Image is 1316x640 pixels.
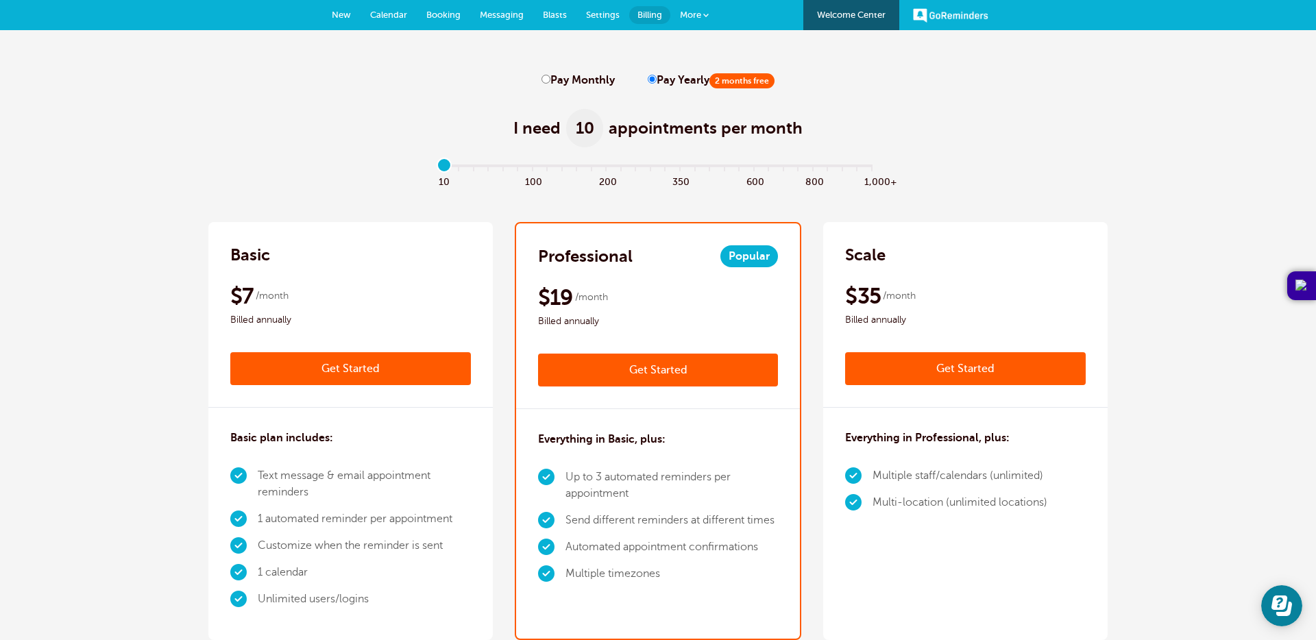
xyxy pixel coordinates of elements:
[543,10,567,20] span: Blasts
[538,313,779,330] span: Billed annually
[258,463,471,506] li: Text message & email appointment reminders
[538,354,779,386] a: Get Started
[538,245,633,267] h2: Professional
[586,10,620,20] span: Settings
[256,288,289,304] span: /month
[565,464,779,507] li: Up to 3 automated reminders per appointment
[845,430,1010,446] h3: Everything in Professional, plus:
[566,109,603,147] span: 10
[864,173,879,188] span: 1,000+
[258,506,471,532] li: 1 automated reminder per appointment
[565,507,779,534] li: Send different reminders at different times
[437,173,452,188] span: 10
[525,173,540,188] span: 100
[845,352,1086,385] a: Get Started
[648,75,657,84] input: Pay Yearly2 months free
[629,6,670,24] a: Billing
[258,559,471,586] li: 1 calendar
[845,312,1086,328] span: Billed annually
[575,289,608,306] span: /month
[637,10,662,20] span: Billing
[805,173,820,188] span: 800
[1261,585,1302,626] iframe: Resource center
[258,532,471,559] li: Customize when the reminder is sent
[648,74,775,87] label: Pay Yearly
[370,10,407,20] span: Calendar
[480,10,524,20] span: Messaging
[845,244,886,266] h2: Scale
[883,288,916,304] span: /month
[599,173,614,188] span: 200
[513,117,561,139] span: I need
[230,352,471,385] a: Get Started
[230,312,471,328] span: Billed annually
[538,431,666,447] h3: Everything in Basic, plus:
[230,430,333,446] h3: Basic plan includes:
[541,74,615,87] label: Pay Monthly
[873,489,1047,516] li: Multi-location (unlimited locations)
[538,284,573,311] span: $19
[746,173,761,188] span: 600
[873,463,1047,489] li: Multiple staff/calendars (unlimited)
[230,282,254,310] span: $7
[709,73,775,88] span: 2 months free
[230,244,270,266] h2: Basic
[672,173,687,188] span: 350
[565,534,779,561] li: Automated appointment confirmations
[609,117,803,139] span: appointments per month
[541,75,550,84] input: Pay Monthly
[565,561,779,587] li: Multiple timezones
[680,10,701,20] span: More
[426,10,461,20] span: Booking
[332,10,351,20] span: New
[258,586,471,613] li: Unlimited users/logins
[720,245,778,267] span: Popular
[845,282,881,310] span: $35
